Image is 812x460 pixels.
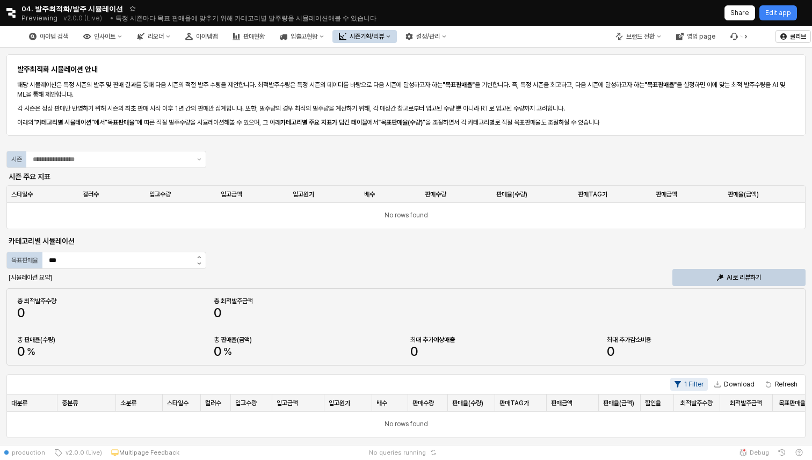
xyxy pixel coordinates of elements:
span: 입고수량 [235,399,257,407]
button: 판매현황 [226,30,271,43]
span: production [12,448,45,457]
p: Share [730,9,749,17]
span: • [110,14,114,22]
button: 감소 [192,261,206,269]
div: 브랜드 전환 [609,30,668,43]
p: [시뮬레이션 요약] [9,273,204,282]
button: 제안 사항 표시 [193,151,206,167]
button: 아이템맵 [179,30,224,43]
p: 해당 시뮬레이션은 특정 시즌의 발주 및 판매 결과를 통해 다음 시즌의 적절 발주 수량을 제안합니다. 최적발주수량은 특정 시즌의 데이터를 바탕으로 다음 시즌에 달성하고자 하는 ... [17,80,795,99]
span: Debug [750,448,769,457]
span: 입고원가 [329,399,350,407]
b: "목표판매율" [105,119,137,126]
span: 0 [607,344,614,359]
div: 최대 추가예상매출 [410,335,598,344]
b: "목표판매율" [644,81,677,89]
div: 입출고현황 [291,33,317,40]
span: 판매수량 [412,399,434,407]
button: 아이템 검색 [23,30,75,43]
button: Download [710,378,759,391]
span: 판매TAG가 [499,399,529,407]
button: Edit app [759,5,797,20]
span: 0% [17,345,35,358]
div: 총 최적발주금액 [214,297,402,305]
span: 최적발주수량 [680,399,713,407]
span: 판매율(금액) [603,399,634,407]
div: Previewing v2.0.0 (Live) [21,11,108,26]
button: 영업 page [670,30,722,43]
p: Edit app [765,9,791,17]
button: 시즌기획/리뷰 [332,30,397,43]
span: 할인율 [645,399,661,407]
strong: 카테고리별 시뮬레이션 [9,237,75,245]
button: Refresh [761,378,802,391]
button: 1 Filter [670,378,708,391]
p: 각 시즌은 정상 판매만 반영하기 위해 시즌의 최초 판매 시작 이후 1년 간의 판매만 집계합니다. 또한, 발주량의 경우 최적의 발주량을 계산하기 위해, 각 매장간 창고로부터 입... [17,104,795,113]
span: 스타일수 [167,399,189,407]
button: 리오더 [130,30,177,43]
div: 버그 제보 및 기능 개선 요청 [724,30,751,43]
span: 입고금액 [277,399,298,407]
span: 판매수량 [425,190,446,199]
div: 총 판매율(수량) [17,335,205,344]
div: 브랜드 전환 [626,33,655,40]
div: 판매현황 [243,33,265,40]
span: 0 [607,345,614,358]
b: 카테고리별 주요 지표가 담긴 테이블 [280,119,367,126]
div: 인사이트 [94,33,115,40]
div: 설정/관리 [416,33,440,40]
span: 입고수량 [149,190,171,199]
span: 0 [17,306,25,319]
button: Add app to favorites [127,3,138,14]
button: Releases and History [57,11,108,26]
span: 특정 시즌마다 목표 판매율에 맞추기 위해 카테고리별 발주량을 시뮬레이션해볼 수 있습니다 [115,14,376,22]
div: 아이템 검색 [40,33,68,40]
button: History [773,445,791,460]
button: 입출고현황 [273,30,330,43]
span: Previewing [21,13,57,24]
span: 판매TAG가 [578,190,607,199]
b: "목표판매율(수량)" [378,119,425,126]
div: 리오더 [148,33,164,40]
span: 최적발주금액 [730,399,762,407]
span: v2.0.0 (Live) [62,448,102,457]
p: v2.0.0 (Live) [63,14,102,23]
p: Multipage Feedback [119,448,179,457]
span: No queries running [369,448,426,457]
span: % [223,347,232,356]
span: 판매율(수량) [452,399,483,407]
span: 판매율(금액) [728,190,759,199]
button: Share app [724,5,755,20]
div: 최대 추가감소비용 [607,335,795,344]
p: 클리브 [790,32,806,41]
button: AI로 리뷰하기 [672,269,806,286]
span: 0 [214,305,221,320]
div: 총 판매율(금액) [214,335,402,344]
b: "카테고리별 시뮬레이션" [33,119,94,126]
span: 판매율(수량) [496,190,527,199]
button: 설정/관리 [399,30,453,43]
span: 0 [17,305,25,320]
button: 클리브 [775,30,811,43]
button: 인사이트 [77,30,128,43]
p: AI로 리뷰하기 [727,273,761,282]
button: Reset app state [428,449,439,456]
span: 입고원가 [293,190,314,199]
b: "목표판매율" [443,81,475,89]
div: No rows found [7,203,805,229]
h6: 발주최적화 시뮬레이션 안내 [17,64,795,74]
span: 판매금액 [551,399,572,407]
span: 0 [410,344,418,359]
span: 0 [410,345,418,358]
div: 시즌 [11,154,22,165]
span: 0% [214,345,232,358]
p: 아래의 에서 에 따른 적절 발주수량을 시뮬레이션해볼 수 있으며, 그 아래 에서 을 조절하면서 각 카테고리별로 적절 목표판매율도 조절하실 수 있습니다 [17,118,795,127]
span: 배수 [364,190,375,199]
strong: 시즌 주요 지표 [9,172,50,181]
span: 스타일수 [11,190,33,199]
